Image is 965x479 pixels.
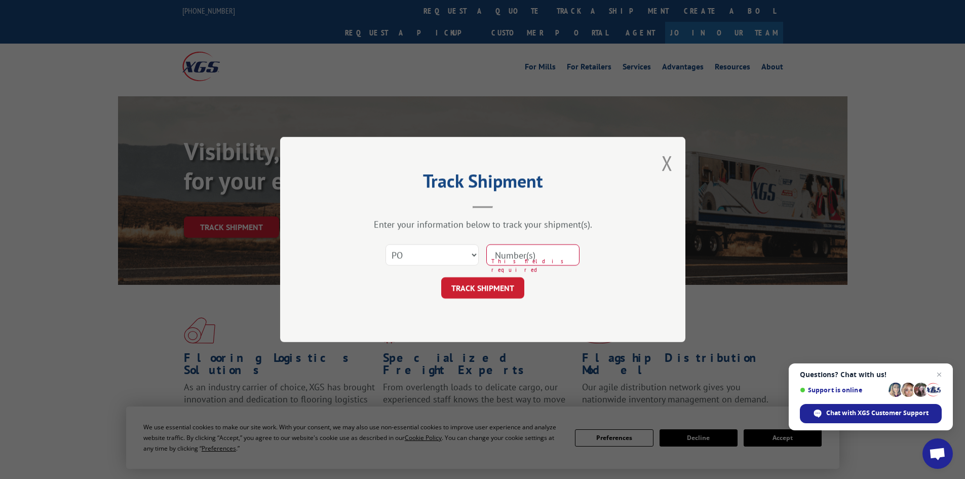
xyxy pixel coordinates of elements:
[491,257,580,274] span: This field is required
[662,150,673,176] button: Close modal
[441,277,524,299] button: TRACK SHIPMENT
[933,369,945,381] span: Close chat
[486,244,580,266] input: Number(s)
[826,409,929,418] span: Chat with XGS Customer Support
[331,218,635,230] div: Enter your information below to track your shipment(s).
[800,386,885,394] span: Support is online
[331,174,635,193] h2: Track Shipment
[800,371,942,379] span: Questions? Chat with us!
[922,438,953,469] div: Open chat
[800,404,942,423] div: Chat with XGS Customer Support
